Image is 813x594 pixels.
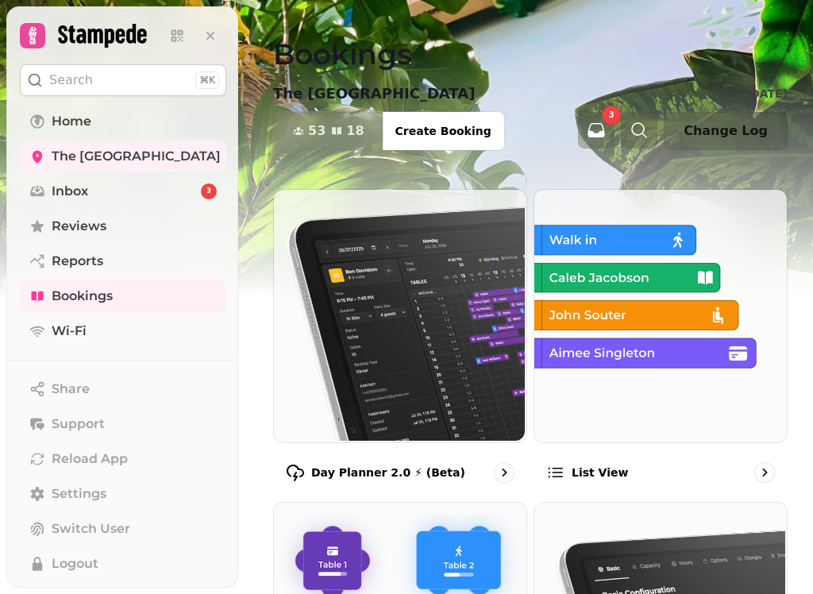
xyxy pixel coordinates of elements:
img: List view [533,188,785,441]
span: Reviews [52,217,106,236]
button: Create Booking [383,112,504,150]
span: Share [52,380,90,399]
span: Reload App [52,449,128,469]
a: The [GEOGRAPHIC_DATA] [20,141,226,172]
span: 3 [206,186,211,197]
button: Change Log [664,112,788,150]
svg: go to [757,465,773,480]
span: Wi-Fi [52,322,87,341]
span: Change Log [684,125,768,137]
button: Support [20,408,226,440]
span: Logout [52,554,98,573]
a: Wi-Fi [20,315,226,347]
span: 18 [346,125,364,137]
a: Reviews [20,210,226,242]
a: Home [20,106,226,137]
span: Home [52,112,91,131]
a: Bookings [20,280,226,312]
a: Reports [20,245,226,277]
span: Switch User [52,519,130,538]
p: Day Planner 2.0 ⚡ (Beta) [311,465,465,480]
span: Bookings [52,287,113,306]
p: [DATE] [746,86,788,102]
span: 3 [609,111,615,119]
button: Search⌘K [20,64,226,96]
a: Inbox3 [20,175,226,207]
button: Switch User [20,513,226,545]
button: Logout [20,548,226,580]
span: Settings [52,484,106,503]
span: Support [52,415,105,434]
button: 5318 [274,112,383,150]
span: The [GEOGRAPHIC_DATA] [52,147,221,166]
svg: go to [496,465,512,480]
p: List view [572,465,628,480]
a: Settings [20,478,226,510]
a: List viewList view [534,189,788,496]
p: The [GEOGRAPHIC_DATA] [273,83,475,105]
span: Create Booking [395,125,491,137]
span: Reports [52,252,103,271]
span: Inbox [52,182,88,201]
p: Search [49,71,93,90]
button: Share [20,373,226,405]
img: Day Planner 2.0 ⚡ (Beta) [272,188,525,441]
a: Day Planner 2.0 ⚡ (Beta)Day Planner 2.0 ⚡ (Beta) [273,189,527,496]
span: 53 [308,125,326,137]
div: ⌘K [195,71,219,89]
button: Reload App [20,443,226,475]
